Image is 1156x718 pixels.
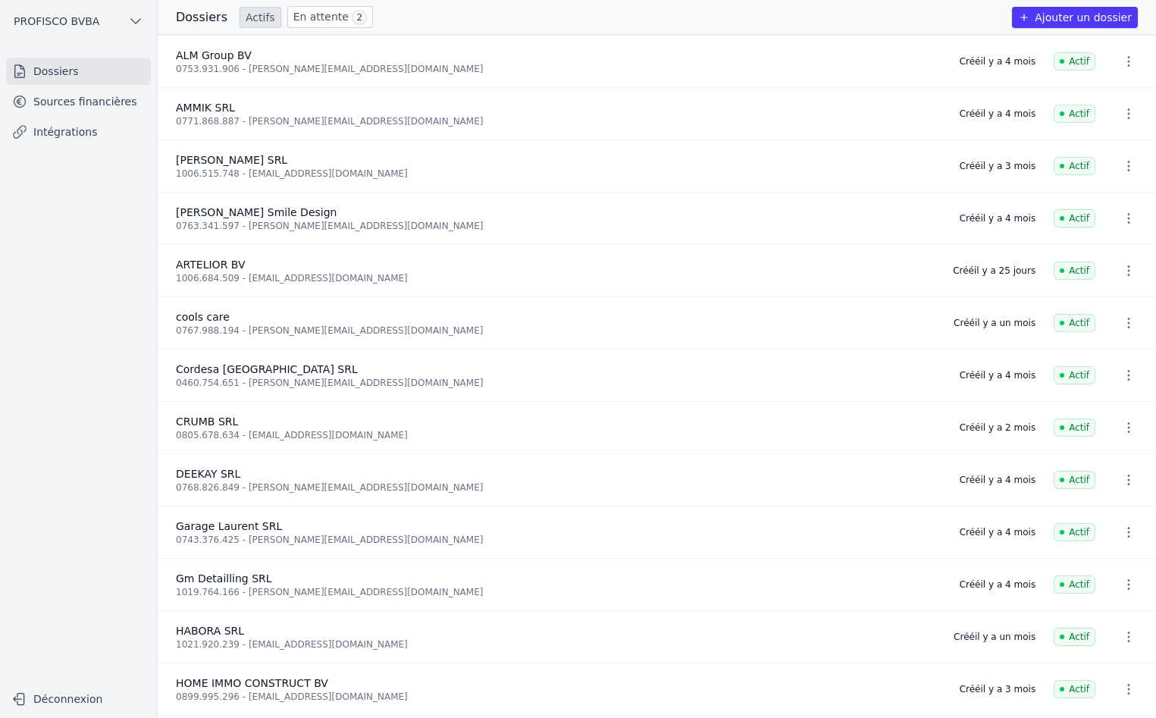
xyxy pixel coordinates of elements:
span: Actif [1054,419,1095,437]
div: 0763.341.597 - [PERSON_NAME][EMAIL_ADDRESS][DOMAIN_NAME] [176,220,941,232]
div: 0805.678.634 - [EMAIL_ADDRESS][DOMAIN_NAME] [176,429,941,441]
div: 0460.754.651 - [PERSON_NAME][EMAIL_ADDRESS][DOMAIN_NAME] [176,377,941,389]
span: [PERSON_NAME] Smile Design [176,206,337,218]
span: PROFISCO BVBA [14,14,99,29]
h3: Dossiers [176,8,227,27]
div: 1021.920.239 - [EMAIL_ADDRESS][DOMAIN_NAME] [176,638,935,651]
a: Dossiers [6,58,151,85]
span: Actif [1054,366,1095,384]
button: PROFISCO BVBA [6,9,151,33]
div: 1006.684.509 - [EMAIL_ADDRESS][DOMAIN_NAME] [176,272,935,284]
a: En attente 2 [287,6,373,28]
a: Intégrations [6,118,151,146]
div: Créé il y a un mois [954,631,1035,643]
span: Actif [1054,314,1095,332]
span: Actif [1054,157,1095,175]
span: Actif [1054,105,1095,123]
span: Actif [1054,52,1095,71]
span: cools care [176,311,230,323]
div: 1019.764.166 - [PERSON_NAME][EMAIL_ADDRESS][DOMAIN_NAME] [176,586,941,598]
span: Garage Laurent SRL [176,520,282,532]
span: Actif [1054,209,1095,227]
span: 2 [352,10,367,25]
div: Créé il y a 25 jours [953,265,1035,277]
div: 0767.988.194 - [PERSON_NAME][EMAIL_ADDRESS][DOMAIN_NAME] [176,325,935,337]
span: Actif [1054,262,1095,280]
button: Ajouter un dossier [1012,7,1138,28]
span: Actif [1054,680,1095,698]
div: Créé il y a 4 mois [960,108,1035,120]
div: 0743.376.425 - [PERSON_NAME][EMAIL_ADDRESS][DOMAIN_NAME] [176,534,941,546]
span: AMMIK SRL [176,102,235,114]
div: Créé il y a 4 mois [960,474,1035,486]
div: Créé il y a 4 mois [960,55,1035,67]
span: DEEKAY SRL [176,468,240,480]
div: Créé il y a 4 mois [960,369,1035,381]
div: 0771.868.887 - [PERSON_NAME][EMAIL_ADDRESS][DOMAIN_NAME] [176,115,941,127]
span: Gm Detailling SRL [176,572,272,585]
a: Actifs [240,7,281,28]
span: HABORA SRL [176,625,244,637]
div: Créé il y a 2 mois [960,422,1035,434]
span: Cordesa [GEOGRAPHIC_DATA] SRL [176,363,358,375]
div: Créé il y a 3 mois [960,683,1035,695]
span: HOME IMMO CONSTRUCT BV [176,677,328,689]
span: CRUMB SRL [176,415,238,428]
div: 0753.931.906 - [PERSON_NAME][EMAIL_ADDRESS][DOMAIN_NAME] [176,63,941,75]
button: Déconnexion [6,687,151,711]
span: [PERSON_NAME] SRL [176,154,287,166]
span: Actif [1054,628,1095,646]
span: Actif [1054,471,1095,489]
div: 0899.995.296 - [EMAIL_ADDRESS][DOMAIN_NAME] [176,691,941,703]
span: ALM Group BV [176,49,252,61]
a: Sources financières [6,88,151,115]
div: 1006.515.748 - [EMAIL_ADDRESS][DOMAIN_NAME] [176,168,941,180]
span: Actif [1054,523,1095,541]
div: Créé il y a 4 mois [960,578,1035,591]
span: Actif [1054,575,1095,594]
div: Créé il y a 4 mois [960,526,1035,538]
div: Créé il y a un mois [954,317,1035,329]
div: 0768.826.849 - [PERSON_NAME][EMAIL_ADDRESS][DOMAIN_NAME] [176,481,941,494]
div: Créé il y a 3 mois [960,160,1035,172]
div: Créé il y a 4 mois [960,212,1035,224]
span: ARTELIOR BV [176,259,246,271]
